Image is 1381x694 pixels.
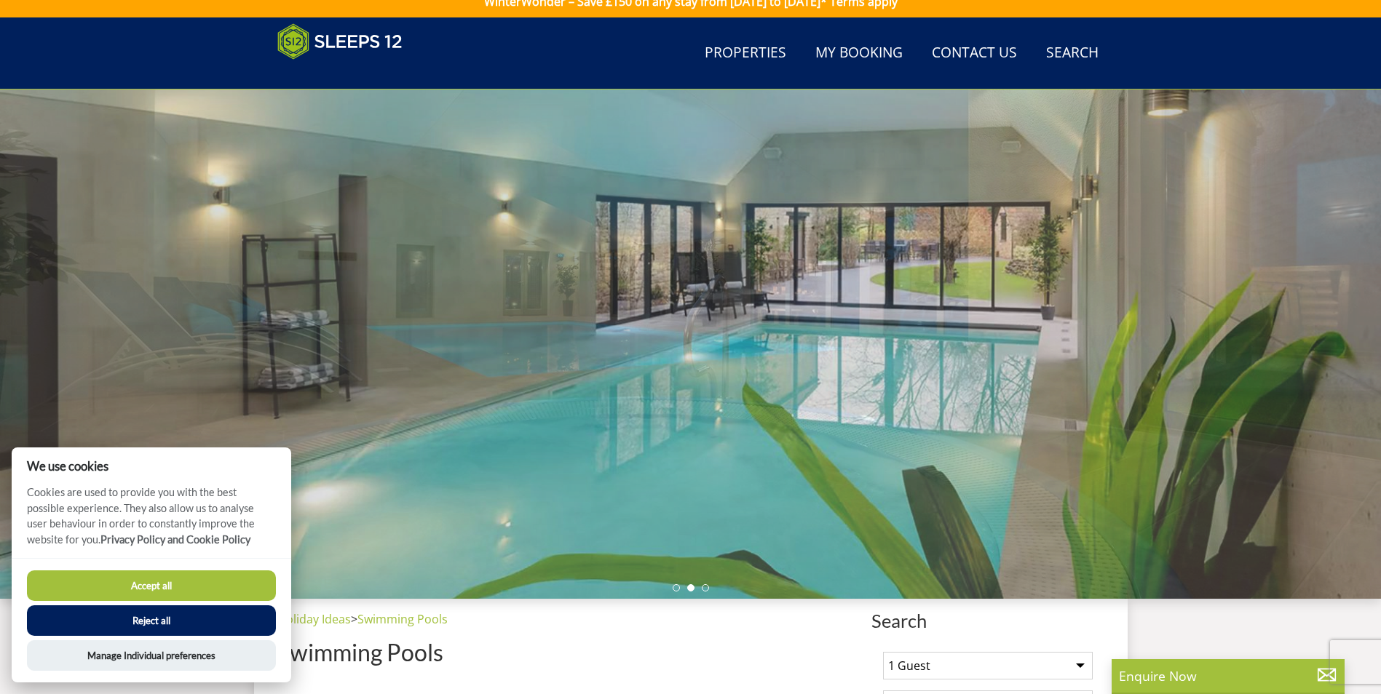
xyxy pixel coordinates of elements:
[277,639,866,665] h1: Swimming Pools
[810,37,909,70] a: My Booking
[12,484,291,558] p: Cookies are used to provide you with the best possible experience. They also allow us to analyse ...
[277,611,351,627] a: Holiday Ideas
[27,570,276,601] button: Accept all
[351,611,357,627] span: >
[277,23,403,60] img: Sleeps 12
[27,605,276,636] button: Reject all
[926,37,1023,70] a: Contact Us
[27,640,276,671] button: Manage Individual preferences
[12,459,291,473] h2: We use cookies
[270,68,423,81] iframe: Customer reviews powered by Trustpilot
[1119,666,1337,685] p: Enquire Now
[357,611,448,627] a: Swimming Pools
[1040,37,1104,70] a: Search
[871,610,1104,631] span: Search
[100,533,250,546] a: Privacy Policy and Cookie Policy
[699,37,792,70] a: Properties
